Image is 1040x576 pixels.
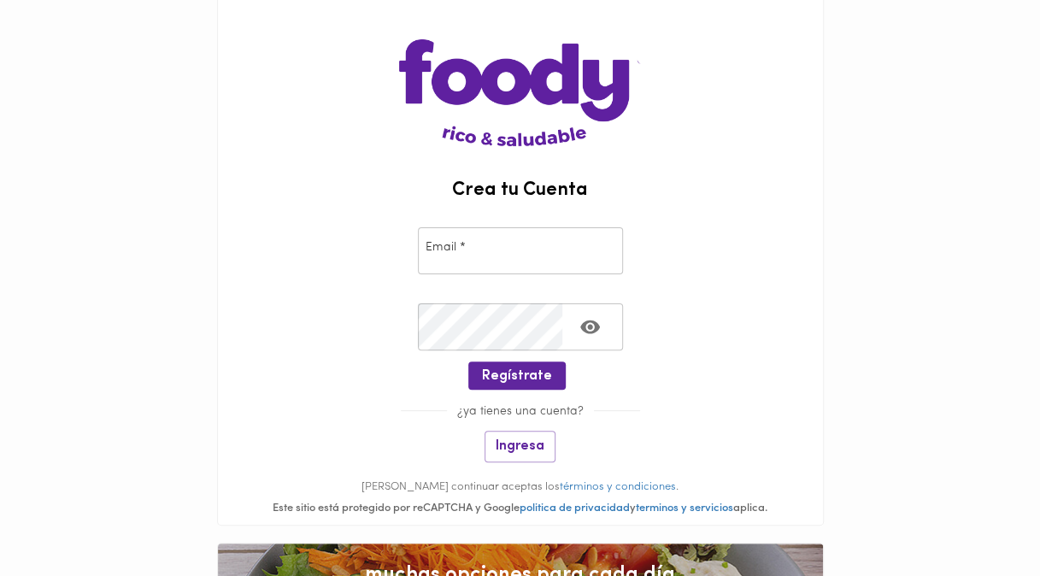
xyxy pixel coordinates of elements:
div: Este sitio está protegido por reCAPTCHA y Google y aplica. [218,501,823,517]
input: pepitoperez@gmail.com [418,227,623,274]
a: terminos y servicios [636,503,733,514]
span: ¿ya tienes una cuenta? [447,405,594,418]
iframe: Messagebird Livechat Widget [941,477,1023,559]
button: Ingresa [485,431,555,462]
h2: Crea tu Cuenta [218,180,823,201]
a: términos y condiciones [560,481,676,492]
button: Toggle password visibility [569,306,611,348]
span: Regístrate [482,368,552,385]
p: [PERSON_NAME] continuar aceptas los . [218,479,823,496]
span: Ingresa [496,438,544,455]
a: politica de privacidad [520,503,630,514]
button: Regístrate [468,361,566,390]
